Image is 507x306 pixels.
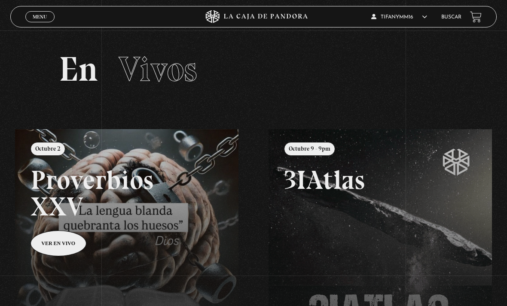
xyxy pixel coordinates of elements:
a: Buscar [441,15,461,20]
a: View your shopping cart [470,11,482,23]
span: Cerrar [30,21,50,27]
h2: En [59,52,448,86]
span: Vivos [119,48,197,90]
span: Menu [33,14,47,19]
span: tifanymm16 [371,15,427,20]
